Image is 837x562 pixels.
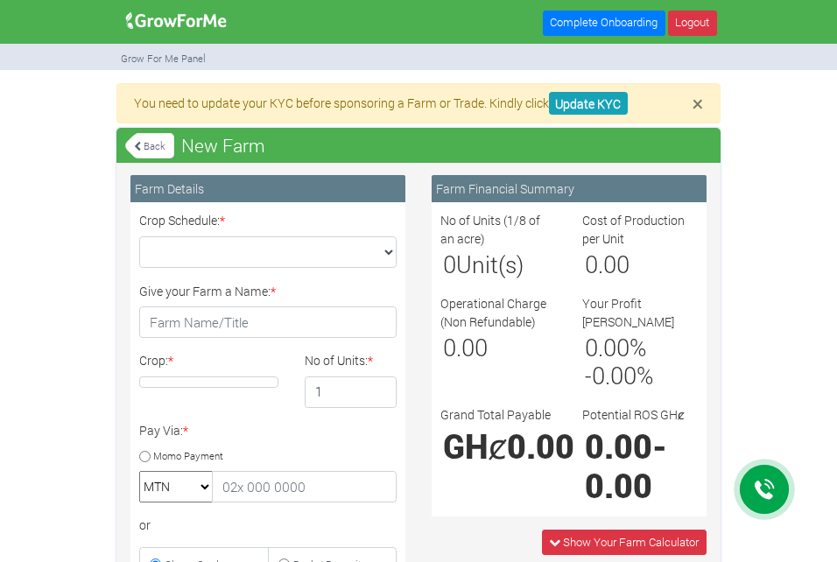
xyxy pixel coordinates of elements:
h1: GHȼ [443,426,553,466]
label: No of Units (1/8 of an acre) [440,211,556,248]
span: × [693,90,703,116]
span: 0.00 [507,425,574,467]
label: Give your Farm a Name: [139,282,276,300]
div: Farm Financial Summary [432,175,707,202]
span: 0 [443,249,456,279]
img: growforme image [120,4,233,39]
input: Farm Name/Title [139,306,397,338]
label: Potential ROS GHȼ [582,405,685,424]
label: No of Units: [305,351,373,369]
span: 0.00 [585,425,652,467]
div: or [139,516,397,534]
button: Close [693,94,703,114]
label: Crop Schedule: [139,211,225,229]
span: 0.00 [443,332,488,362]
a: Complete Onboarding [543,11,665,36]
h1: - [585,426,695,505]
input: 02x 000 0000 [212,471,397,502]
div: Farm Details [130,175,405,202]
label: Cost of Production per Unit [582,211,698,248]
a: Back [125,131,174,160]
small: Grow For Me Panel [121,52,206,65]
a: Logout [668,11,717,36]
label: Your Profit [PERSON_NAME] [582,294,698,331]
span: New Farm [177,128,270,163]
input: Momo Payment [139,451,151,462]
p: You need to update your KYC before sponsoring a Farm or Trade. Kindly click [134,94,703,112]
a: Update KYC [549,92,628,116]
label: Crop: [139,351,173,369]
span: 0.00 [592,360,637,390]
span: 0.00 [585,249,630,279]
label: Pay Via: [139,421,188,439]
span: Show Your Farm Calculator [563,534,699,550]
label: Operational Charge (Non Refundable) [440,294,556,331]
span: 0.00 [585,332,630,362]
label: Grand Total Payable [440,405,551,424]
small: Momo Payment [153,449,223,462]
span: 0.00 [585,464,652,507]
h3: % - % [585,334,695,389]
h3: Unit(s) [443,250,553,278]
